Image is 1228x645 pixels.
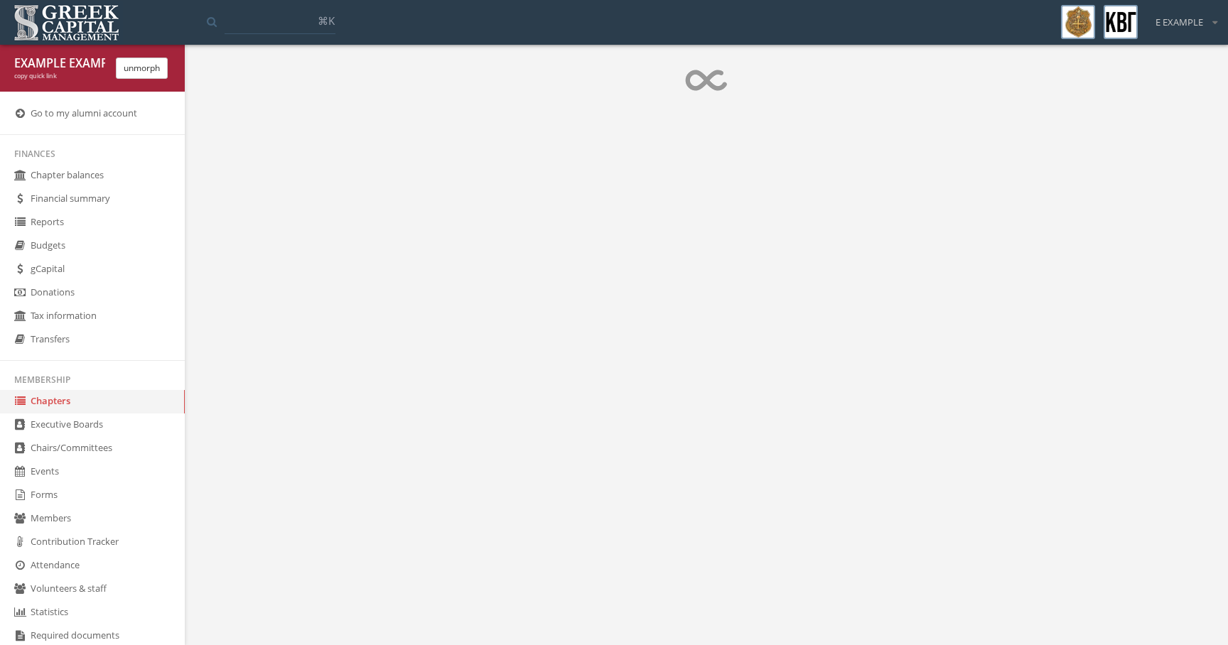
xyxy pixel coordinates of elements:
span: E EXAMPLE [1156,16,1203,29]
div: copy quick link [14,72,105,81]
div: E EXAMPLE [1146,5,1217,29]
div: EXAMPLE EXAMPLE [14,55,105,72]
button: unmorph [116,58,168,79]
span: ⌘K [318,13,335,28]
